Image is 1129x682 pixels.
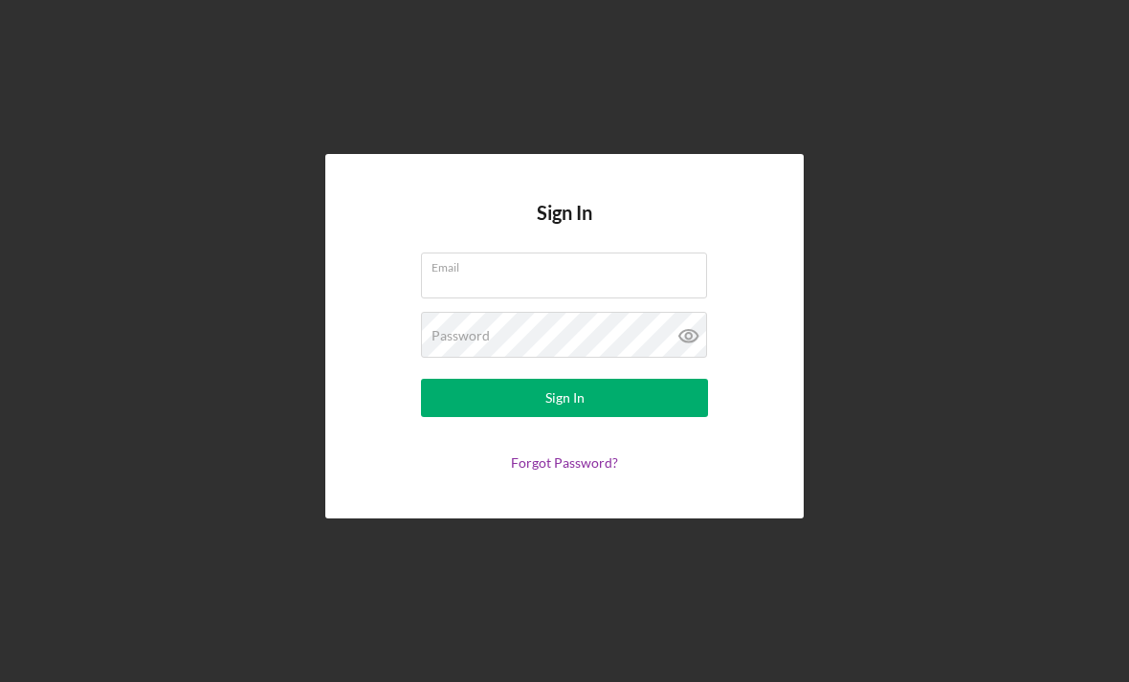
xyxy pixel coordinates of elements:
h4: Sign In [537,202,592,253]
a: Forgot Password? [511,454,618,471]
label: Password [432,328,490,343]
label: Email [432,253,707,275]
button: Sign In [421,379,708,417]
div: Sign In [545,379,585,417]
